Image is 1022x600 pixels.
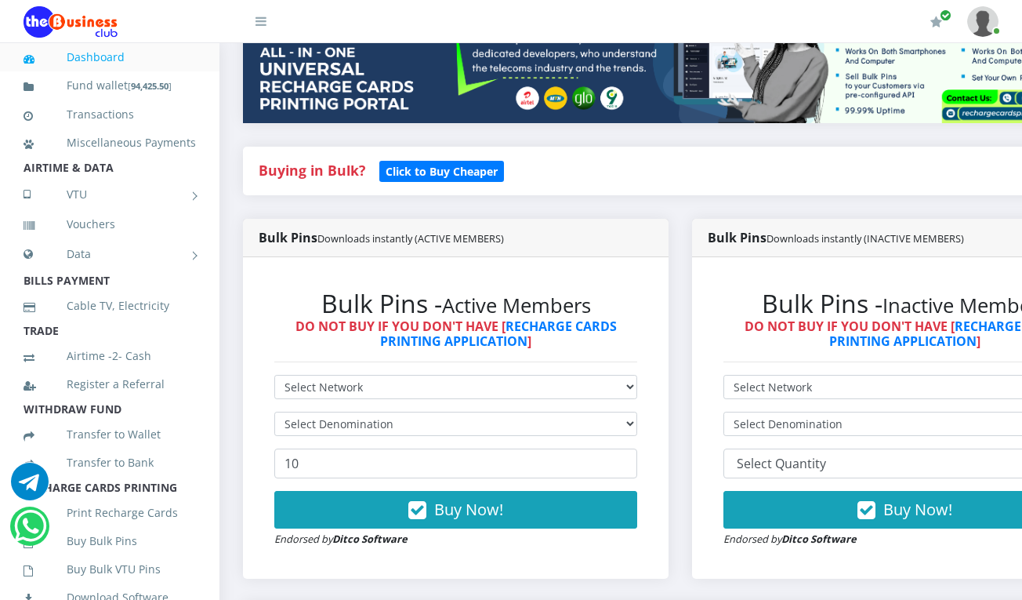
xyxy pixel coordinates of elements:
strong: Ditco Software [332,532,408,546]
a: Airtime -2- Cash [24,338,196,374]
small: Active Members [442,292,591,319]
small: Endorsed by [274,532,408,546]
small: Downloads instantly (ACTIVE MEMBERS) [317,231,504,245]
a: VTU [24,175,196,214]
small: Downloads instantly (INACTIVE MEMBERS) [766,231,964,245]
a: Transfer to Wallet [24,416,196,453]
i: Renew/Upgrade Subscription [930,16,942,28]
strong: Bulk Pins [708,229,964,246]
a: Buy Bulk VTU Pins [24,551,196,587]
a: Click to Buy Cheaper [379,161,504,180]
a: Buy Bulk Pins [24,523,196,559]
span: Buy Now! [883,499,952,520]
img: User [967,6,998,37]
strong: Ditco Software [781,532,857,546]
a: Vouchers [24,206,196,242]
a: Miscellaneous Payments [24,125,196,161]
a: Cable TV, Electricity [24,288,196,324]
strong: DO NOT BUY IF YOU DON'T HAVE [ ] [295,318,617,350]
a: Data [24,235,196,274]
span: Buy Now! [434,499,503,520]
a: Dashboard [24,39,196,75]
a: Fund wallet[94,425.50] [24,67,196,104]
small: [ ] [128,80,172,92]
h2: Bulk Pins - [274,289,637,318]
a: Chat for support [14,519,46,545]
b: 94,425.50 [131,80,169,92]
strong: Bulk Pins [259,229,504,246]
input: Enter Quantity [274,449,637,478]
a: Chat for support [11,475,49,500]
b: Click to Buy Cheaper [386,164,498,179]
a: RECHARGE CARDS PRINTING APPLICATION [380,318,617,350]
small: Endorsed by [723,532,857,546]
a: Transactions [24,96,196,133]
a: Print Recharge Cards [24,495,196,531]
img: Logo [24,6,118,38]
strong: Buying in Bulk? [259,161,365,180]
a: Transfer to Bank [24,445,196,481]
button: Buy Now! [274,491,637,529]
span: Renew/Upgrade Subscription [940,9,951,21]
a: Register a Referral [24,366,196,402]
